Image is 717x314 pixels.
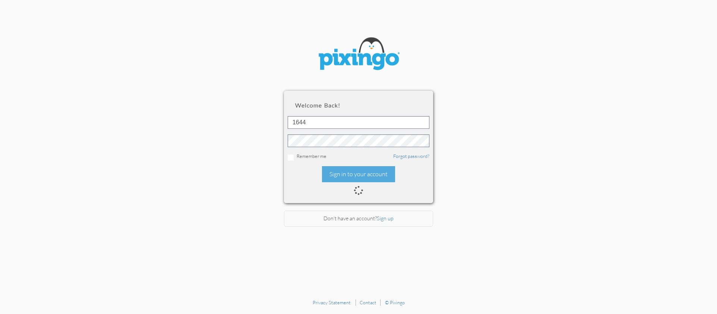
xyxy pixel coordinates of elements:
[295,102,422,109] h2: Welcome back!
[288,153,429,161] div: Remember me
[393,153,429,159] a: Forgot password?
[288,116,429,129] input: ID or Email
[284,211,433,227] div: Don't have an account?
[377,215,394,221] a: Sign up
[385,299,405,305] a: © Pixingo
[313,299,351,305] a: Privacy Statement
[314,34,403,76] img: pixingo logo
[360,299,376,305] a: Contact
[322,166,395,182] div: Sign in to your account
